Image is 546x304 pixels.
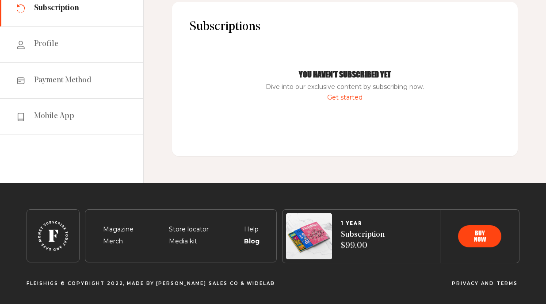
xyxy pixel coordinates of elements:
span: Store locator [169,224,209,235]
a: Magazine [103,225,134,233]
h1: You haven't subscribed yet [299,70,391,78]
img: Magazines image [286,213,332,259]
span: , [123,281,125,286]
span: Mobile App [34,111,74,122]
a: Store locator [169,225,209,233]
a: Merch [103,237,123,245]
a: Media kit [169,237,197,245]
span: 1 YEAR [341,221,385,226]
span: Subscription $99.00 [341,230,385,251]
span: Made By [127,281,154,286]
a: [PERSON_NAME] Sales CO [156,281,239,286]
span: Widelab [247,281,275,286]
span: Merch [103,236,123,247]
span: & [241,281,245,286]
span: Buy now [469,230,491,242]
span: [PERSON_NAME] Sales CO [156,281,239,286]
span: Media kit [169,236,197,247]
span: Profile [34,39,58,50]
button: Buy now [458,225,501,247]
span: Subscription [34,3,79,14]
span: Fleishigs © Copyright 2022 [27,281,123,286]
a: Privacy and terms [452,281,518,285]
span: Magazine [103,224,134,235]
a: Widelab [247,281,275,286]
a: Help [244,225,259,233]
span: Payment Method [34,75,92,86]
span: Dive into our exclusive content by subscribing now. [266,82,424,103]
span: Subscriptions [190,19,500,35]
span: Privacy and terms [452,281,518,286]
span: Help [244,224,259,235]
a: Get started [327,93,363,101]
